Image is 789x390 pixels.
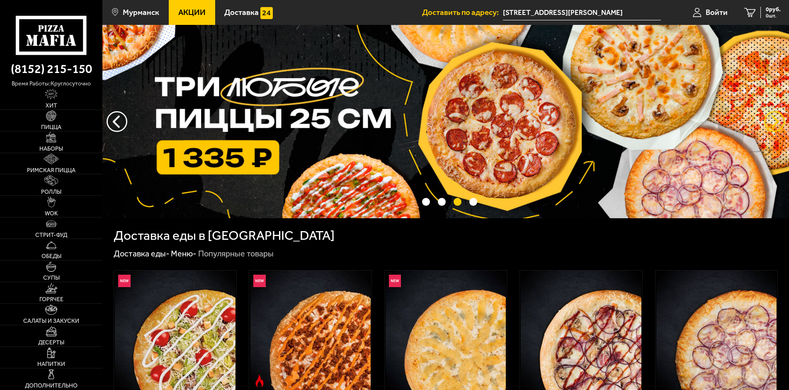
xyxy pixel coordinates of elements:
[171,249,197,258] a: Меню-
[253,275,266,287] img: Новинка
[706,8,728,16] span: Войти
[389,275,401,287] img: Новинка
[114,229,335,242] h1: Доставка еды в [GEOGRAPHIC_DATA]
[469,198,477,206] button: точки переключения
[766,7,781,12] span: 0 руб.
[123,8,159,16] span: Мурманск
[43,275,60,281] span: Супы
[38,340,64,346] span: Десерты
[107,111,127,132] button: следующий
[422,8,503,16] span: Доставить по адресу:
[46,103,57,109] span: Хит
[25,383,78,389] span: Дополнительно
[260,7,273,19] img: 15daf4d41897b9f0e9f617042186c801.svg
[37,361,65,367] span: Напитки
[764,111,785,132] button: предыдущий
[198,249,274,259] div: Популярные товары
[224,8,259,16] span: Доставка
[438,198,446,206] button: точки переключения
[39,146,63,152] span: Наборы
[27,168,75,173] span: Римская пицца
[422,198,430,206] button: точки переключения
[41,124,61,130] span: Пицца
[454,198,461,206] button: точки переключения
[766,13,781,18] span: 0 шт.
[178,8,206,16] span: Акции
[118,275,131,287] img: Новинка
[39,297,63,302] span: Горячее
[114,249,170,258] a: Доставка еды-
[23,318,79,324] span: Салаты и закуски
[503,5,661,20] input: Ваш адрес доставки
[45,211,58,217] span: WOK
[35,232,67,238] span: Стрит-фуд
[41,189,61,195] span: Роллы
[41,253,61,259] span: Обеды
[253,375,266,387] img: Острое блюдо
